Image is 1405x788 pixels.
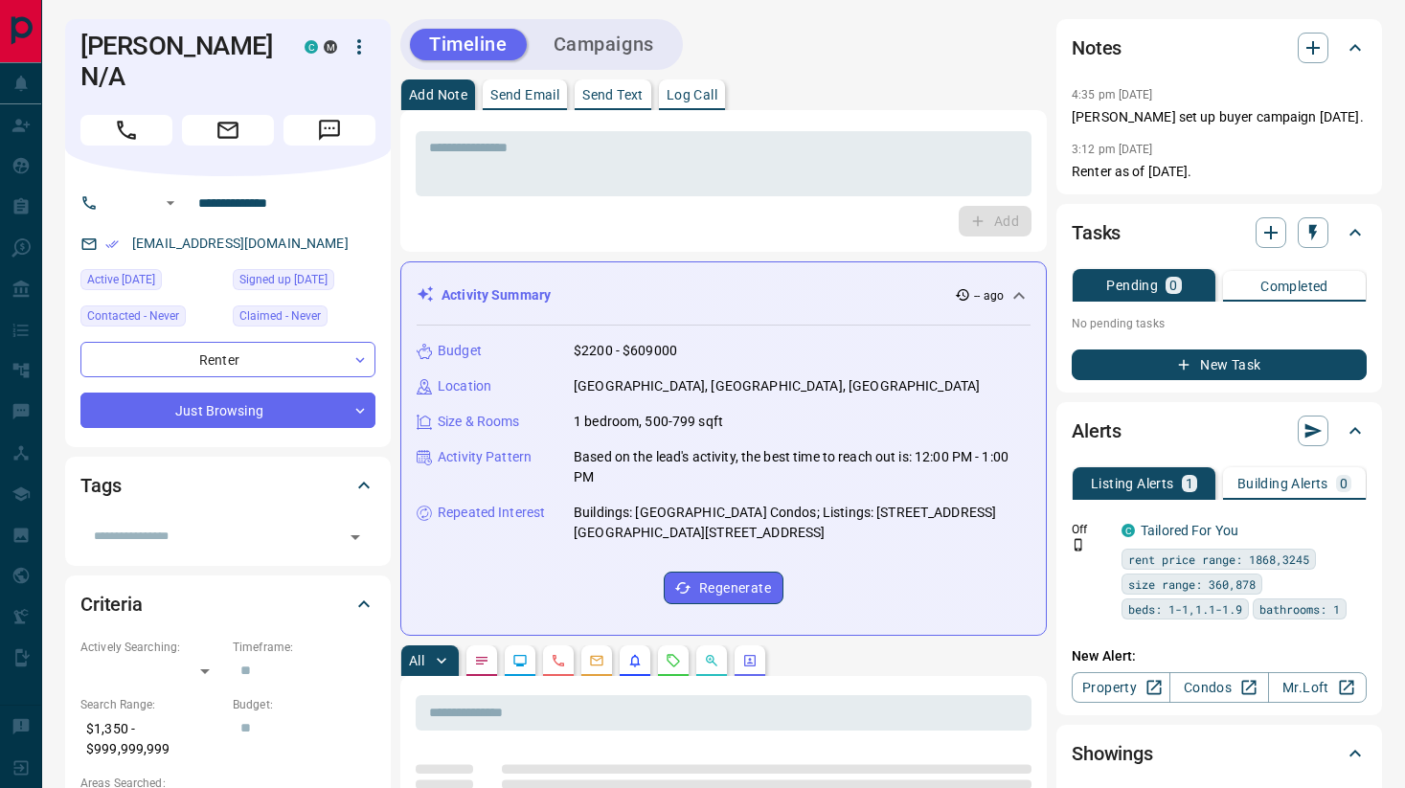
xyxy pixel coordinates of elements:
[239,306,321,326] span: Claimed - Never
[324,40,337,54] div: mrloft.ca
[1072,33,1122,63] h2: Notes
[534,29,673,60] button: Campaigns
[574,447,1031,487] p: Based on the lead's activity, the best time to reach out is: 12:00 PM - 1:00 PM
[182,115,274,146] span: Email
[1072,738,1153,769] h2: Showings
[1259,599,1340,619] span: bathrooms: 1
[417,278,1031,313] div: Activity Summary-- ago
[1072,672,1170,703] a: Property
[80,470,121,501] h2: Tags
[1237,477,1328,490] p: Building Alerts
[80,31,276,92] h1: [PERSON_NAME] N/A
[1072,646,1367,666] p: New Alert:
[1128,550,1309,569] span: rent price range: 1868,3245
[80,462,375,508] div: Tags
[1141,523,1238,538] a: Tailored For You
[342,524,369,551] button: Open
[80,115,172,146] span: Call
[1340,477,1348,490] p: 0
[574,341,677,361] p: $2200 - $609000
[582,88,644,101] p: Send Text
[1186,477,1193,490] p: 1
[87,270,155,289] span: Active [DATE]
[80,713,223,765] p: $1,350 - $999,999,999
[80,393,375,428] div: Just Browsing
[409,88,467,101] p: Add Note
[1072,217,1121,248] h2: Tasks
[233,269,375,296] div: Thu Mar 11 2010
[1072,416,1122,446] h2: Alerts
[438,376,491,396] p: Location
[474,653,489,668] svg: Notes
[80,581,375,627] div: Criteria
[1072,538,1085,552] svg: Push Notification Only
[80,269,223,296] div: Wed Aug 13 2025
[80,342,375,377] div: Renter
[1072,521,1110,538] p: Off
[574,412,723,432] p: 1 bedroom, 500-799 sqft
[1169,279,1177,292] p: 0
[1072,107,1367,127] p: [PERSON_NAME] set up buyer campaign [DATE].
[589,653,604,668] svg: Emails
[1169,672,1268,703] a: Condos
[1072,408,1367,454] div: Alerts
[80,639,223,656] p: Actively Searching:
[664,572,783,604] button: Regenerate
[233,696,375,713] p: Budget:
[742,653,758,668] svg: Agent Actions
[438,412,520,432] p: Size & Rooms
[1128,599,1242,619] span: beds: 1-1,1.1-1.9
[627,653,643,668] svg: Listing Alerts
[410,29,527,60] button: Timeline
[666,653,681,668] svg: Requests
[1091,477,1174,490] p: Listing Alerts
[574,376,980,396] p: [GEOGRAPHIC_DATA], [GEOGRAPHIC_DATA], [GEOGRAPHIC_DATA]
[80,696,223,713] p: Search Range:
[1072,731,1367,777] div: Showings
[80,589,143,619] h2: Criteria
[305,40,318,54] div: condos.ca
[159,191,182,214] button: Open
[1128,574,1256,594] span: size range: 360,878
[87,306,179,326] span: Contacted - Never
[283,115,375,146] span: Message
[132,236,349,251] a: [EMAIL_ADDRESS][DOMAIN_NAME]
[1072,143,1153,156] p: 3:12 pm [DATE]
[1106,279,1158,292] p: Pending
[438,341,482,361] p: Budget
[1072,210,1367,256] div: Tasks
[1072,309,1367,338] p: No pending tasks
[438,503,545,523] p: Repeated Interest
[1072,88,1153,101] p: 4:35 pm [DATE]
[667,88,717,101] p: Log Call
[1268,672,1367,703] a: Mr.Loft
[1260,280,1328,293] p: Completed
[704,653,719,668] svg: Opportunities
[409,654,424,667] p: All
[974,287,1004,304] p: -- ago
[1072,25,1367,71] div: Notes
[233,639,375,656] p: Timeframe:
[551,653,566,668] svg: Calls
[239,270,328,289] span: Signed up [DATE]
[490,88,559,101] p: Send Email
[1072,162,1367,182] p: Renter as of [DATE].
[1072,349,1367,380] button: New Task
[442,285,551,305] p: Activity Summary
[512,653,528,668] svg: Lead Browsing Activity
[574,503,1031,543] p: Buildings: [GEOGRAPHIC_DATA] Condos; Listings: [STREET_ADDRESS][GEOGRAPHIC_DATA][STREET_ADDRESS]
[105,237,119,251] svg: Email Verified
[1122,524,1135,537] div: condos.ca
[438,447,532,467] p: Activity Pattern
